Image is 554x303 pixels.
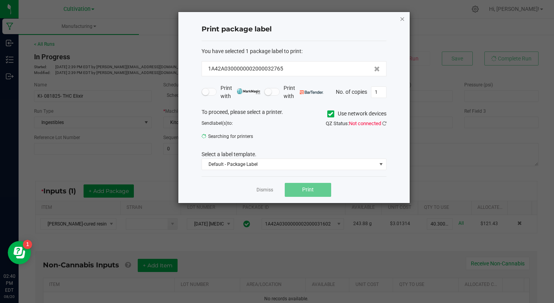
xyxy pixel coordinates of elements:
iframe: Resource center [8,241,31,264]
button: Print [285,183,331,197]
span: Default - Package Label [202,159,376,170]
span: Print [302,186,314,193]
label: Use network devices [327,110,386,118]
a: Dismiss [256,187,273,193]
span: 1A42A0300000002000032765 [208,65,283,73]
span: Print with [221,84,260,100]
div: : [202,47,386,55]
span: Print with [284,84,323,100]
span: You have selected 1 package label to print [202,48,301,54]
span: Not connected [349,121,381,126]
h4: Print package label [202,24,386,34]
div: To proceed, please select a printer. [196,108,392,120]
span: Send to: [202,121,233,126]
img: mark_magic_cybra.png [237,88,260,94]
div: Select a label template. [196,150,392,158]
img: bartender.png [300,90,323,94]
span: label(s) [212,121,227,126]
span: QZ Status: [326,121,386,126]
span: No. of copies [336,88,367,95]
iframe: Resource center unread badge [23,240,32,249]
span: Searching for printers [202,131,288,142]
